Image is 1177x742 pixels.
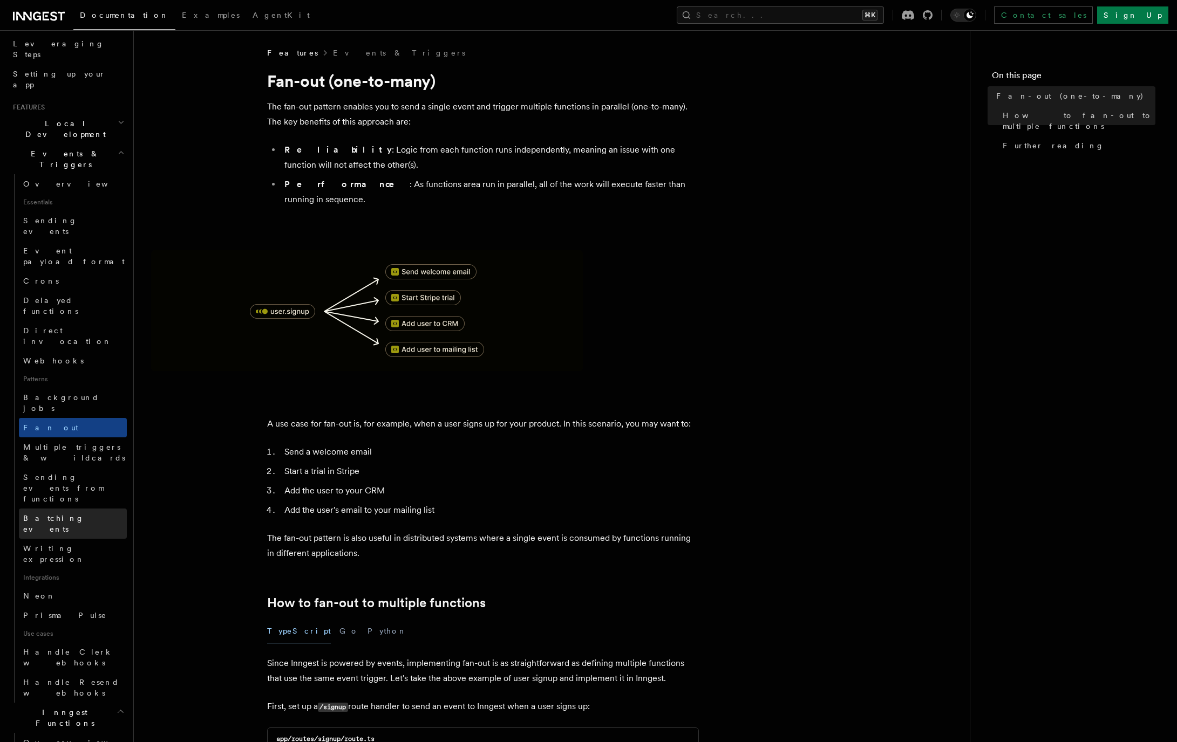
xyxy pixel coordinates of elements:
a: AgentKit [246,3,316,29]
a: How to fan-out to multiple functions [998,106,1155,136]
span: Leveraging Steps [13,39,104,59]
a: Webhooks [19,351,127,370]
span: Events & Triggers [9,148,118,170]
a: Documentation [73,3,175,30]
code: /signup [318,703,348,712]
span: Prisma Pulse [23,611,107,620]
span: Patterns [19,370,127,388]
span: Sending events from functions [23,473,104,503]
span: Multiple triggers & wildcards [23,443,125,462]
a: Background jobs [19,388,127,418]
span: Direct invocation [23,326,112,346]
a: Examples [175,3,246,29]
span: Fan out [23,423,78,432]
span: Features [9,103,45,112]
button: Toggle dark mode [950,9,976,22]
p: A use case for fan-out is, for example, when a user signs up for your product. In this scenario, ... [267,416,699,431]
button: Go [339,619,359,643]
h1: Fan-out (one-to-many) [267,71,699,91]
span: Integrations [19,569,127,586]
img: A diagram showing how to fan-out to multiple functions [151,250,583,371]
a: Events & Triggers [333,47,465,58]
a: Handle Clerk webhooks [19,642,127,672]
span: Essentials [19,194,127,211]
span: Use cases [19,625,127,642]
strong: Reliability [284,145,392,155]
p: First, set up a route handler to send an event to Inngest when a user signs up: [267,699,699,714]
span: Further reading [1003,140,1104,151]
li: Start a trial in Stripe [281,464,699,479]
a: Direct invocation [19,321,127,351]
button: Inngest Functions [9,703,127,733]
strong: Performance [284,179,410,189]
h4: On this page [992,69,1155,86]
span: Examples [182,11,240,19]
a: Contact sales [994,6,1093,24]
span: Inngest Functions [9,707,117,729]
button: Python [368,619,407,643]
span: Event payload format [23,246,125,266]
p: Since Inngest is powered by events, implementing fan-out is as straightforward as defining multip... [267,656,699,686]
a: Sign Up [1097,6,1168,24]
button: TypeScript [267,619,331,643]
a: Crons [19,271,127,291]
button: Local Development [9,114,127,144]
span: Handle Clerk webhooks [23,648,113,667]
span: Background jobs [23,393,99,413]
div: Events & Triggers [9,174,127,703]
a: Delayed functions [19,291,127,321]
span: How to fan-out to multiple functions [1003,110,1155,132]
span: Handle Resend webhooks [23,678,119,697]
li: Send a welcome email [281,444,699,459]
a: How to fan-out to multiple functions [267,595,486,610]
span: Webhooks [23,356,84,365]
span: Crons [23,277,59,285]
span: AgentKit [253,11,310,19]
a: Writing expression [19,539,127,569]
a: Leveraging Steps [9,34,127,64]
span: Writing expression [23,544,85,564]
span: Overview [23,180,134,188]
li: : Logic from each function runs independently, meaning an issue with one function will not affect... [281,142,699,173]
span: Neon [23,592,56,600]
a: Handle Resend webhooks [19,672,127,703]
li: Add the user to your CRM [281,483,699,498]
li: : As functions area run in parallel, all of the work will execute faster than running in sequence. [281,177,699,207]
span: Delayed functions [23,296,78,315]
span: Sending events [23,216,77,236]
a: Fan-out (one-to-many) [992,86,1155,106]
a: Setting up your app [9,64,127,94]
a: Sending events from functions [19,468,127,509]
a: Overview [19,174,127,194]
a: Neon [19,586,127,606]
a: Multiple triggers & wildcards [19,437,127,468]
span: Fan-out (one-to-many) [996,91,1144,101]
kbd: ⌘K [862,10,877,20]
p: The fan-out pattern enables you to send a single event and trigger multiple functions in parallel... [267,99,699,129]
span: Local Development [9,118,118,140]
button: Events & Triggers [9,144,127,174]
li: Add the user's email to your mailing list [281,503,699,518]
a: Prisma Pulse [19,606,127,625]
a: Further reading [998,136,1155,155]
a: Batching events [19,509,127,539]
span: Setting up your app [13,70,106,89]
p: The fan-out pattern is also useful in distributed systems where a single event is consumed by fun... [267,531,699,561]
a: Sending events [19,211,127,241]
a: Event payload format [19,241,127,271]
span: Documentation [80,11,169,19]
button: Search...⌘K [677,6,884,24]
a: Fan out [19,418,127,437]
span: Features [267,47,318,58]
span: Batching events [23,514,84,533]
